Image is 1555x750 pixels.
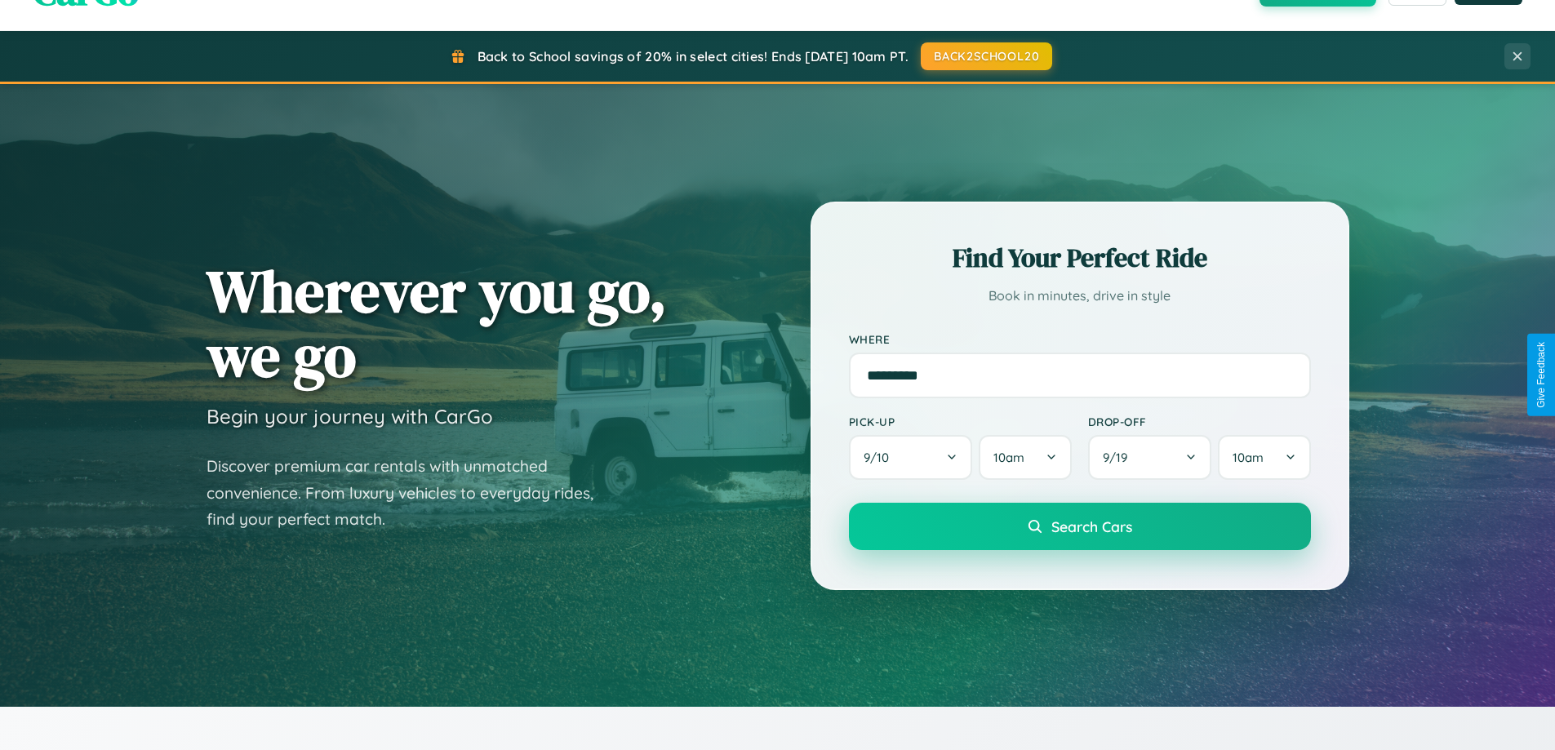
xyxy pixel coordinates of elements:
button: BACK2SCHOOL20 [921,42,1052,70]
label: Drop-off [1088,415,1311,428]
h3: Begin your journey with CarGo [207,404,493,428]
h2: Find Your Perfect Ride [849,240,1311,276]
span: 10am [1233,450,1264,465]
span: 9 / 19 [1103,450,1135,465]
button: Search Cars [849,503,1311,550]
label: Pick-up [849,415,1072,428]
span: 9 / 10 [864,450,897,465]
h1: Wherever you go, we go [207,259,667,388]
button: 9/10 [849,435,973,480]
button: 10am [1218,435,1310,480]
label: Where [849,332,1311,346]
p: Discover premium car rentals with unmatched convenience. From luxury vehicles to everyday rides, ... [207,453,615,533]
span: 10am [993,450,1024,465]
button: 9/19 [1088,435,1212,480]
button: 10am [979,435,1071,480]
div: Give Feedback [1535,342,1547,408]
p: Book in minutes, drive in style [849,284,1311,308]
span: Back to School savings of 20% in select cities! Ends [DATE] 10am PT. [478,48,909,64]
span: Search Cars [1051,517,1132,535]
